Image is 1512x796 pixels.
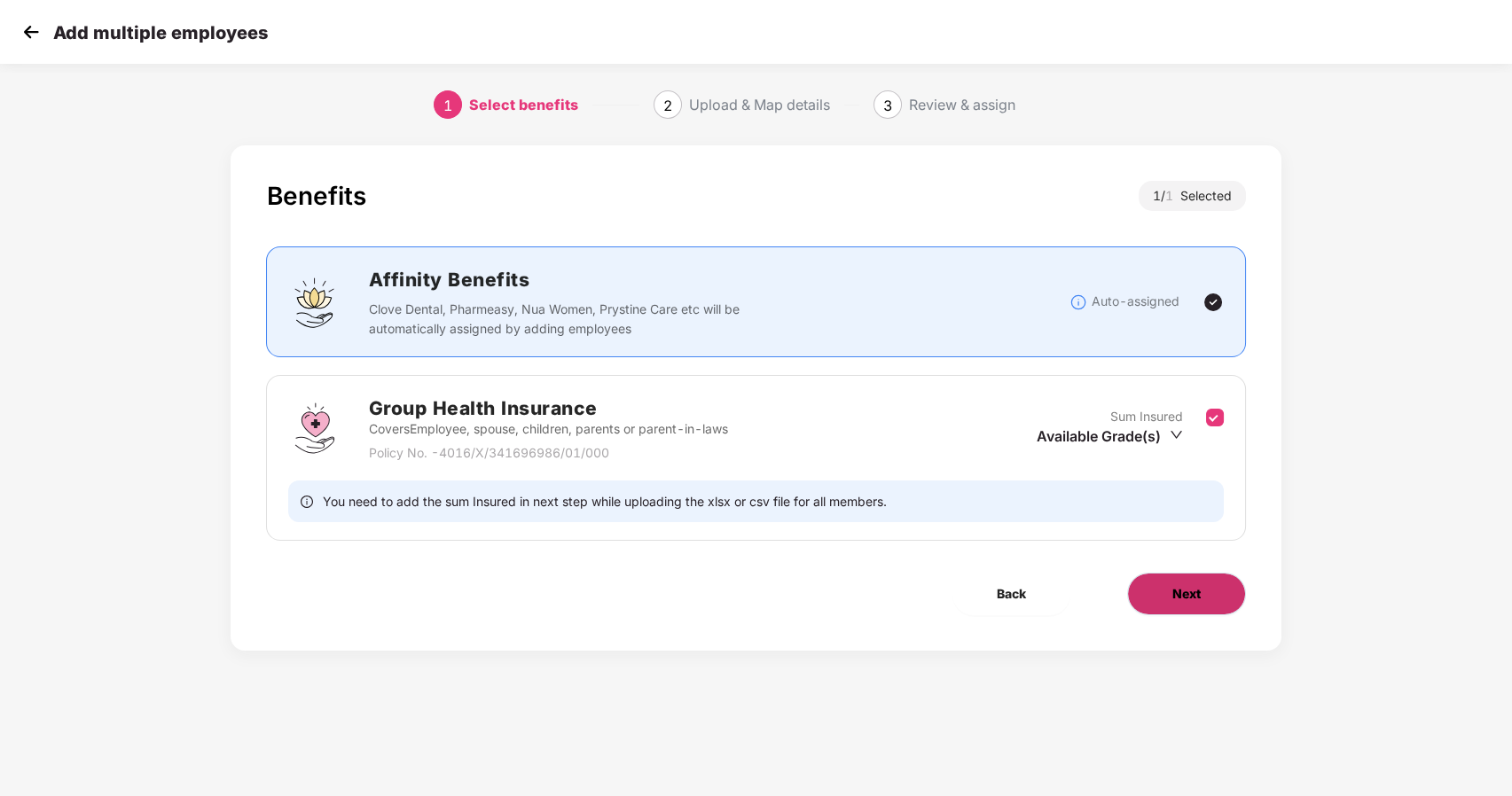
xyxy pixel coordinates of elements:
p: Policy No. - 4016/X/341696986/01/000 [368,443,727,463]
h2: Group Health Insurance [368,394,727,423]
span: You need to add the sum Insured in next step while uploading the xlsx or csv file for all members. [322,493,886,510]
div: Upload & Map details [689,90,830,119]
span: 3 [883,97,892,114]
span: Back [997,584,1026,604]
img: svg+xml;base64,PHN2ZyBpZD0iVGljay0yNHgyNCIgeG1sbnM9Imh0dHA6Ly93d3cudzMub3JnLzIwMDAvc3ZnIiB3aWR0aD... [1203,292,1224,313]
span: 1 [443,97,452,114]
p: Auto-assigned [1092,292,1179,311]
img: svg+xml;base64,PHN2ZyB4bWxucz0iaHR0cDovL3d3dy53My5vcmcvMjAwMC9zdmciIHdpZHRoPSIzMCIgaGVpZ2h0PSIzMC... [18,19,44,45]
p: Clove Dental, Pharmeasy, Nua Women, Prystine Care etc will be automatically assigned by adding em... [368,300,750,339]
button: Next [1127,573,1246,615]
span: Next [1172,584,1201,604]
span: down [1170,428,1183,441]
img: svg+xml;base64,PHN2ZyBpZD0iR3JvdXBfSGVhbHRoX0luc3VyYW5jZSIgZGF0YS1uYW1lPSJHcm91cCBIZWFsdGggSW5zdX... [288,402,341,455]
div: 1 / Selected [1139,181,1246,211]
div: Review & assign [909,90,1015,119]
h2: Affinity Benefits [368,265,1005,294]
div: Benefits [266,181,365,211]
img: svg+xml;base64,PHN2ZyBpZD0iSW5mb18tXzMyeDMyIiBkYXRhLW5hbWU9IkluZm8gLSAzMngzMiIgeG1sbnM9Imh0dHA6Ly... [1069,293,1087,311]
p: Covers Employee, spouse, children, parents or parent-in-laws [368,419,727,439]
span: info-circle [301,493,313,510]
img: svg+xml;base64,PHN2ZyBpZD0iQWZmaW5pdHlfQmVuZWZpdHMiIGRhdGEtbmFtZT0iQWZmaW5pdHkgQmVuZWZpdHMiIHhtbG... [288,276,341,329]
p: Add multiple employees [53,22,268,43]
p: Sum Insured [1110,407,1183,426]
div: Available Grade(s) [1037,426,1183,446]
div: Select benefits [469,90,578,119]
span: 1 [1165,188,1180,203]
span: 2 [663,97,672,114]
button: Back [952,573,1070,615]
